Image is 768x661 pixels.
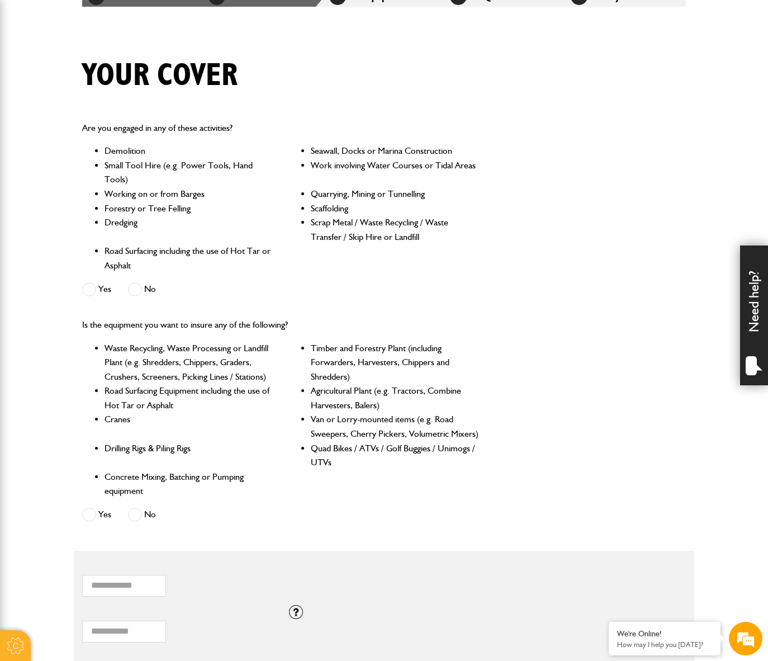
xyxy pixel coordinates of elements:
input: Enter your phone number [15,169,204,194]
li: Agricultural Plant (e.g. Tractors, Combine Harvesters, Balers) [311,384,480,412]
li: Road Surfacing including the use of Hot Tar or Asphalt [105,244,273,272]
li: Quarrying, Mining or Tunnelling [311,187,480,201]
input: Enter your email address [15,136,204,161]
div: Need help? [740,245,768,385]
li: Cranes [105,412,273,441]
p: Is the equipment you want to insure any of the following? [82,318,479,332]
img: d_20077148190_company_1631870298795_20077148190 [19,62,47,78]
li: Scrap Metal / Waste Recycling / Waste Transfer / Skip Hire or Landfill [311,215,480,244]
li: Quad Bikes / ATVs / Golf Buggies / Unimogs / UTVs [311,441,480,470]
label: Yes [82,508,111,522]
li: Concrete Mixing, Batching or Pumping equipment [105,470,273,498]
div: Chat with us now [58,63,188,77]
li: Demolition [105,144,273,158]
li: Dredging [105,215,273,244]
li: Seawall, Docks or Marina Construction [311,144,480,158]
li: Scaffolding [311,201,480,216]
p: How may I help you today? [617,640,712,649]
input: Enter your last name [15,103,204,128]
li: Working on or from Barges [105,187,273,201]
li: Drilling Rigs & Piling Rigs [105,441,273,470]
label: No [128,282,156,296]
label: No [128,508,156,522]
textarea: Type your message and hit 'Enter' [15,202,204,335]
li: Road Surfacing Equipment including the use of Hot Tar or Asphalt [105,384,273,412]
div: Minimize live chat window [183,6,210,32]
li: Work involving Water Courses or Tidal Areas [311,158,480,187]
div: We're Online! [617,629,712,639]
li: Van or Lorry-mounted items (e.g. Road Sweepers, Cherry Pickers, Volumetric Mixers) [311,412,480,441]
li: Small Tool Hire (e.g. Power Tools, Hand Tools) [105,158,273,187]
em: Start Chat [152,344,203,360]
p: Are you engaged in any of these activities? [82,121,479,135]
li: Waste Recycling, Waste Processing or Landfill Plant (e.g. Shredders, Chippers, Graders, Crushers,... [105,341,273,384]
li: Forestry or Tree Felling [105,201,273,216]
li: Timber and Forestry Plant (including Forwarders, Harvesters, Chippers and Shredders) [311,341,480,384]
label: Yes [82,282,111,296]
h1: Your cover [82,57,238,95]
